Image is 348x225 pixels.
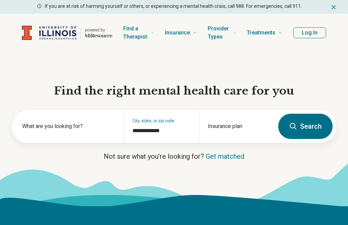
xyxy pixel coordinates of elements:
label: What are you looking for? [22,122,116,130]
span: Treatments [247,28,275,38]
p: If you are at risk of harming yourself or others, or experiencing a mental health crisis, call 98... [45,3,302,10]
p: Not sure what you’re looking for? [11,152,337,161]
button: Dismiss [330,3,337,11]
a: Insurance [165,19,197,46]
button: Log In [293,27,326,38]
span: Provider Types [208,24,231,42]
a: Treatments [247,19,282,46]
a: Find a Therapist [123,19,154,46]
button: Search [278,114,333,139]
p: powered by [85,27,112,33]
a: Provider Types [208,19,236,46]
span: Insurance [165,28,190,38]
span: Find a Therapist [123,24,149,42]
h1: Find the right mental health care for you [11,84,337,98]
a: Get matched [206,152,244,160]
a: Home page [22,22,112,44]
